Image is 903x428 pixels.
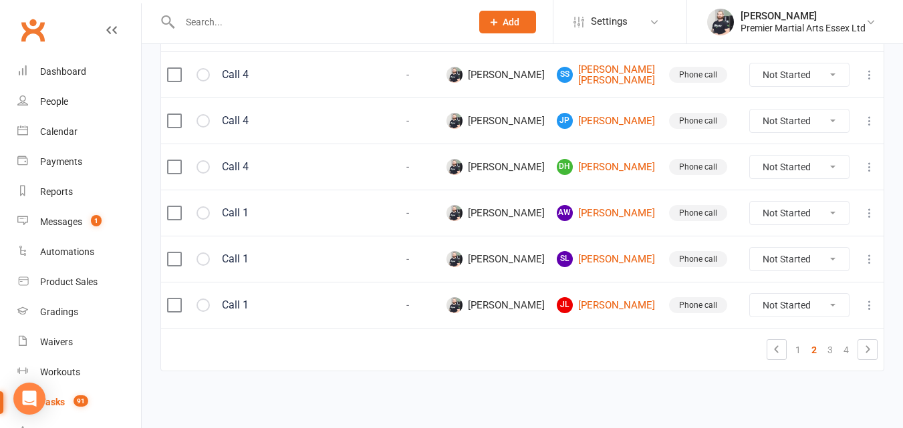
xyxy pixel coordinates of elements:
a: SL[PERSON_NAME] [557,251,657,267]
span: 91 [74,395,88,407]
a: AW[PERSON_NAME] [557,205,657,221]
a: Gradings [17,297,141,327]
div: Phone call [669,251,727,267]
a: Automations [17,237,141,267]
div: - [381,116,434,127]
span: [PERSON_NAME] [446,251,545,267]
input: Search... [176,13,462,31]
div: Phone call [669,113,727,129]
a: Product Sales [17,267,141,297]
div: Call 4 [222,114,369,128]
img: Callum Chuck [446,67,463,83]
span: Add [503,17,519,27]
a: Payments [17,147,141,177]
img: Callum Chuck [446,113,463,129]
span: [PERSON_NAME] [446,205,545,221]
div: Product Sales [40,276,98,287]
div: Reports [40,186,73,197]
div: Payments [40,156,82,167]
div: Waivers [40,337,73,347]
div: - [381,300,434,311]
span: DH [557,159,573,175]
a: 2 [806,341,822,359]
span: [PERSON_NAME] [446,67,545,83]
div: Open Intercom Messenger [13,383,45,415]
img: Callum Chuck [446,251,463,267]
span: JL [557,297,573,313]
span: SL [557,251,573,267]
a: JP[PERSON_NAME] [557,113,657,129]
a: 4 [838,341,854,359]
div: Call 4 [222,68,369,81]
a: People [17,87,141,117]
span: 1 [91,215,102,226]
span: [PERSON_NAME] [446,113,545,129]
span: [PERSON_NAME] [446,159,545,175]
div: Workouts [40,367,80,377]
a: Messages 1 [17,207,141,237]
span: JP [557,113,573,129]
a: Waivers [17,327,141,357]
a: SS[PERSON_NAME] [PERSON_NAME] [557,64,657,86]
span: [PERSON_NAME] [446,297,545,313]
img: Callum Chuck [446,159,463,175]
div: Call 4 [222,160,369,174]
img: thumb_image1616261423.png [707,9,734,35]
div: Premier Martial Arts Essex Ltd [741,22,866,34]
div: Phone call [669,297,727,313]
a: Dashboard [17,57,141,87]
div: - [381,69,434,81]
div: Messages [40,216,82,227]
div: Calendar [40,126,78,137]
div: People [40,96,68,107]
a: Tasks 91 [17,387,141,417]
div: - [381,254,434,265]
div: [PERSON_NAME] [741,10,866,22]
a: Reports [17,177,141,207]
div: Call 1 [222,206,369,220]
div: Phone call [669,67,727,83]
div: Call 1 [222,298,369,312]
div: Automations [40,246,94,257]
span: SS [557,67,573,83]
span: Settings [591,7,628,37]
a: JL[PERSON_NAME] [557,297,657,313]
a: 3 [822,341,838,359]
a: DH[PERSON_NAME] [557,159,657,175]
a: 1 [790,341,806,359]
div: Call 1 [222,252,369,266]
div: Tasks [40,397,65,407]
div: - [381,162,434,173]
div: - [381,208,434,219]
img: Callum Chuck [446,297,463,313]
a: Workouts [17,357,141,387]
button: Add [479,11,536,33]
div: Phone call [669,205,727,221]
span: AW [557,205,573,221]
div: Phone call [669,159,727,175]
a: Calendar [17,117,141,147]
a: Clubworx [16,13,49,47]
div: Gradings [40,306,78,317]
img: Callum Chuck [446,205,463,221]
div: Dashboard [40,66,86,77]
